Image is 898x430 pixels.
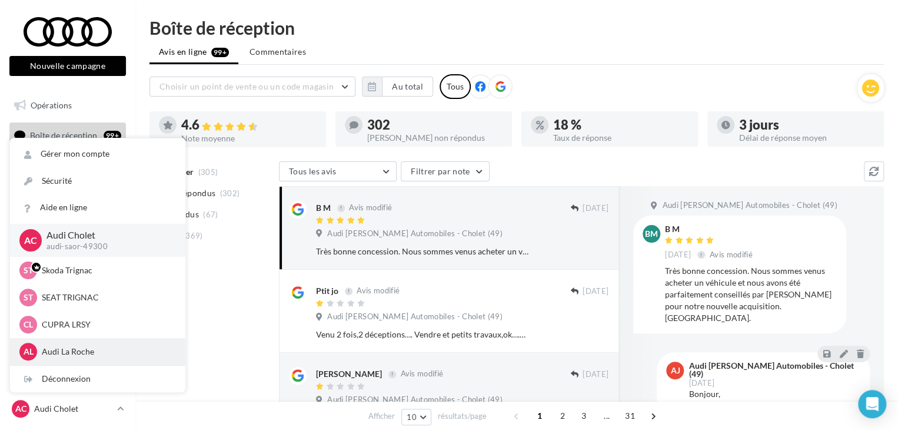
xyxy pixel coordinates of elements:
button: Tous les avis [279,161,397,181]
span: [DATE] [665,250,691,260]
div: 99+ [104,131,121,140]
span: 2 [553,406,572,425]
div: Audi [PERSON_NAME] Automobiles - Cholet (49) [689,362,858,378]
button: Au total [382,77,433,97]
div: 302 [367,118,503,131]
a: Gérer mon compte [10,141,185,167]
a: Aide en ligne [10,194,185,221]
div: Déconnexion [10,366,185,392]
span: Avis modifié [400,369,443,379]
div: Boîte de réception [149,19,884,37]
a: Boîte de réception99+ [7,123,128,148]
span: Non répondus [161,187,215,199]
a: Médiathèque [7,211,128,236]
button: Nouvelle campagne [9,56,126,76]
a: Campagnes [7,182,128,207]
span: ST [24,264,33,276]
div: Tous [440,74,471,99]
div: Note moyenne [181,134,317,143]
span: Audi [PERSON_NAME] Automobiles - Cholet (49) [327,395,502,405]
a: PLV et print personnalisable [7,240,128,275]
a: Sécurité [10,168,185,194]
div: [PERSON_NAME] non répondus [367,134,503,142]
button: Au total [362,77,433,97]
span: [DATE] [689,379,714,387]
div: B M [665,225,755,233]
span: Afficher [368,411,395,422]
span: Avis modifié [357,286,400,296]
span: (369) [183,231,203,240]
span: Boîte de réception [30,130,97,140]
span: BM [645,228,658,240]
span: AJ [670,365,680,376]
span: résultats/page [438,411,487,422]
span: ST [24,292,33,303]
span: 3 [574,406,593,425]
span: Audi [PERSON_NAME] Automobiles - Cholet (49) [662,200,837,211]
span: Opérations [31,100,72,110]
span: (67) [203,210,218,219]
p: Skoda Trignac [42,264,171,276]
a: Opérations [7,93,128,118]
p: CUPRA LRSY [42,319,171,330]
span: 10 [407,412,417,422]
div: Open Intercom Messenger [858,390,886,418]
div: [PERSON_NAME] [316,368,382,380]
span: Audi [PERSON_NAME] Automobiles - Cholet (49) [327,312,502,322]
div: Ptit jo [316,285,338,297]
div: 3 jours [739,118,874,131]
span: [DATE] [583,286,608,297]
div: Très bonne concession. Nous sommes venus acheter un véhicule et nous avons été parfaitement conse... [316,246,532,257]
button: Choisir un point de vente ou un code magasin [149,77,355,97]
p: Audi Cholet [34,403,112,415]
div: Délai de réponse moyen [739,134,874,142]
div: Très bonne concession. Nous sommes venus acheter un véhicule et nous avons été parfaitement conse... [665,265,837,324]
span: AC [15,403,26,415]
p: Audi La Roche [42,346,171,358]
p: audi-saor-49300 [46,242,167,252]
p: Audi Cholet [46,229,167,242]
span: 31 [620,406,640,425]
span: [DATE] [583,203,608,214]
span: Tous les avis [289,166,337,176]
span: 1 [530,406,549,425]
span: Commentaires [250,46,306,58]
button: Filtrer par note [401,161,490,181]
span: (302) [220,188,240,198]
button: 10 [401,409,431,425]
div: Taux de réponse [553,134,689,142]
span: AL [24,346,34,358]
div: 4.6 [181,118,317,132]
span: Audi [PERSON_NAME] Automobiles - Cholet (49) [327,229,502,239]
p: SEAT TRIGNAC [42,292,171,303]
a: AC Audi Cholet [9,398,126,420]
div: Venu 2 fois,2 déceptions…. Vendre et petits travaux,ok….mais pour quelque chose d’un peu plus com... [316,329,532,340]
span: Choisir un point de vente ou un code magasin [159,81,334,91]
span: Avis modifié [710,250,753,259]
div: B M [316,202,331,214]
a: Visibilité en ligne [7,153,128,177]
span: ... [597,406,616,425]
span: CL [24,319,33,330]
span: Avis modifié [349,203,392,213]
span: [DATE] [583,369,608,380]
div: 18 % [553,118,689,131]
span: AC [24,233,37,247]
